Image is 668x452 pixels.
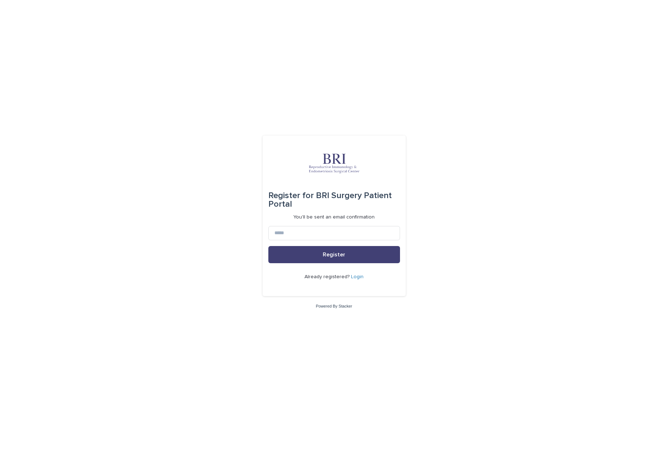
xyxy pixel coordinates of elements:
[316,304,352,308] a: Powered By Stacker
[351,274,364,279] a: Login
[323,252,345,257] span: Register
[268,246,400,263] button: Register
[268,191,314,200] span: Register for
[268,186,400,214] div: BRI Surgery Patient Portal
[304,274,351,279] span: Already registered?
[293,214,375,220] p: You'll be sent an email confirmation
[291,153,377,174] img: oRmERfgFTTevZZKagoCM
